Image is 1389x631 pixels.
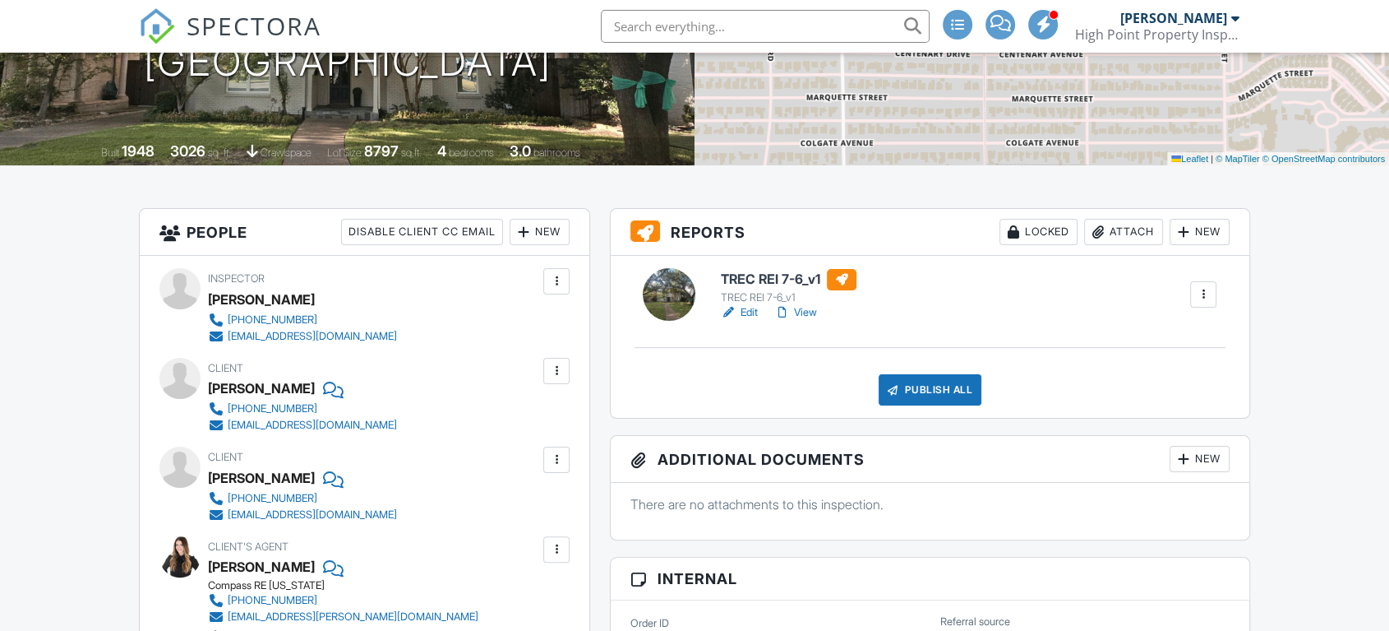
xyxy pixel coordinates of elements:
p: There are no attachments to this inspection. [630,495,1230,513]
span: Client [208,451,243,463]
div: 3.0 [510,142,531,160]
a: [PHONE_NUMBER] [208,490,397,507]
span: sq.ft. [401,146,422,159]
a: Edit [721,304,758,321]
div: [PERSON_NAME] [1120,10,1227,26]
h3: Internal [611,558,1249,601]
span: | [1211,154,1213,164]
div: [PERSON_NAME] [208,287,315,312]
a: [EMAIL_ADDRESS][DOMAIN_NAME] [208,328,397,345]
input: Search everything... [601,10,930,43]
a: SPECTORA [139,22,321,57]
div: [EMAIL_ADDRESS][PERSON_NAME][DOMAIN_NAME] [228,610,478,624]
span: SPECTORA [187,8,321,43]
div: Locked [999,219,1078,245]
label: Order ID [630,616,669,631]
div: High Point Property Inspections [1075,26,1239,43]
div: [PHONE_NUMBER] [228,492,317,505]
span: crawlspace [261,146,311,159]
a: © MapTiler [1216,154,1260,164]
span: Lot Size [327,146,362,159]
img: The Best Home Inspection Software - Spectora [139,8,175,44]
a: [EMAIL_ADDRESS][DOMAIN_NAME] [208,417,397,434]
div: Compass RE [US_STATE] [208,579,491,592]
div: 8797 [364,142,399,160]
span: Built [101,146,119,159]
span: Client's Agent [208,541,288,553]
div: 3026 [170,142,205,160]
div: [EMAIL_ADDRESS][DOMAIN_NAME] [228,330,397,343]
div: TREC REI 7-6_v1 [721,291,856,304]
h6: TREC REI 7-6_v1 [721,269,856,290]
span: bedrooms [449,146,494,159]
div: 4 [437,142,446,160]
div: [PHONE_NUMBER] [228,313,317,327]
div: [PERSON_NAME] [208,466,315,490]
a: [EMAIL_ADDRESS][DOMAIN_NAME] [208,507,397,523]
h3: Reports [611,209,1249,256]
div: [PERSON_NAME] [208,376,315,401]
div: [PHONE_NUMBER] [228,594,317,607]
a: [EMAIL_ADDRESS][PERSON_NAME][DOMAIN_NAME] [208,609,478,625]
span: Inspector [208,272,265,285]
div: New [1170,446,1230,472]
div: [PERSON_NAME] [208,554,315,579]
div: New [1170,219,1230,245]
label: Referral source [940,615,1010,629]
a: Leaflet [1171,154,1208,164]
a: [PHONE_NUMBER] [208,312,397,328]
span: bathrooms [533,146,580,159]
div: Publish All [879,374,981,406]
div: [PHONE_NUMBER] [228,402,317,415]
div: Disable Client CC Email [341,219,503,245]
div: Attach [1084,219,1163,245]
a: [PHONE_NUMBER] [208,592,478,609]
a: View [774,304,817,321]
div: [EMAIL_ADDRESS][DOMAIN_NAME] [228,508,397,522]
div: [EMAIL_ADDRESS][DOMAIN_NAME] [228,419,397,432]
div: 1948 [122,142,155,160]
a: TREC REI 7-6_v1 TREC REI 7-6_v1 [721,269,856,305]
div: New [510,219,570,245]
h3: Additional Documents [611,436,1249,483]
h3: People [140,209,589,256]
a: © OpenStreetMap contributors [1262,154,1385,164]
span: sq. ft. [208,146,231,159]
a: [PHONE_NUMBER] [208,401,397,417]
span: Client [208,362,243,374]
